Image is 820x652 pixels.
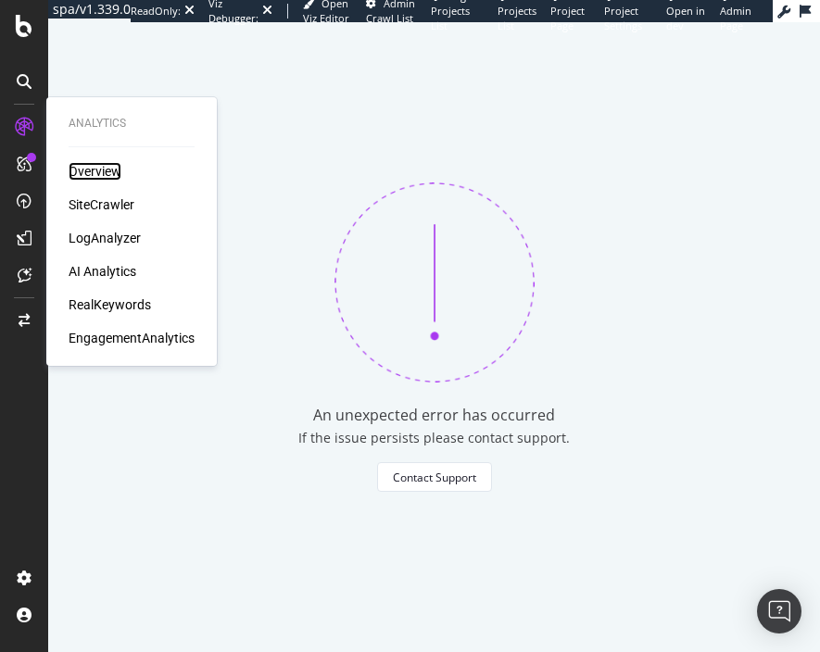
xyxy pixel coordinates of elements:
a: Overview [69,162,121,181]
div: ReadOnly: [131,4,181,19]
div: Analytics [69,116,195,132]
a: RealKeywords [69,295,151,314]
span: Project Page [550,4,585,32]
button: Contact Support [377,462,492,492]
span: Project Settings [604,4,642,32]
a: LogAnalyzer [69,229,141,247]
a: SiteCrawler [69,195,134,214]
a: EngagementAnalytics [69,329,195,347]
span: Projects List [498,4,536,32]
img: 370bne1z.png [334,182,535,382]
div: An unexpected error has occurred [313,405,555,426]
div: Contact Support [393,470,476,485]
a: AI Analytics [69,262,136,281]
div: If the issue persists please contact support. [298,429,570,447]
span: Open in dev [666,4,705,32]
div: Open Intercom Messenger [757,589,801,633]
span: Admin Page [720,4,751,32]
